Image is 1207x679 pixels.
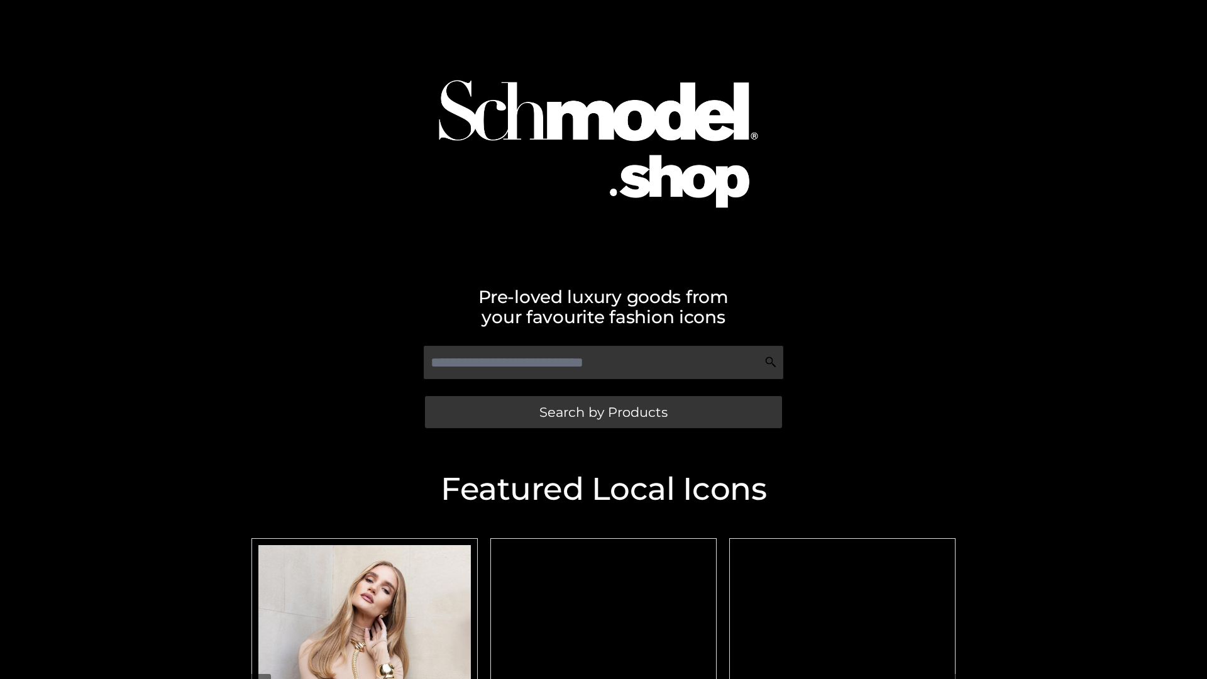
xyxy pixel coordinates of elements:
span: Search by Products [539,406,668,419]
img: Search Icon [764,356,777,368]
a: Search by Products [425,396,782,428]
h2: Featured Local Icons​ [245,473,962,505]
h2: Pre-loved luxury goods from your favourite fashion icons [245,287,962,327]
